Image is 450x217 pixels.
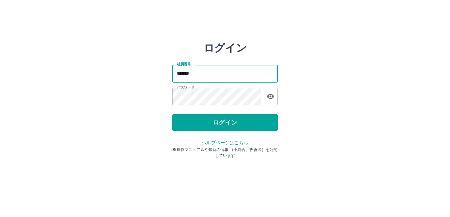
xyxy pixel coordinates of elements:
[202,140,248,145] a: ヘルプページはこちら
[177,62,191,67] label: 社員番号
[172,147,278,159] p: ※操作マニュアルや最新の情報 （不具合、改善等）を公開しています
[177,85,194,90] label: パスワード
[172,114,278,131] button: ログイン
[204,42,247,54] h2: ログイン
